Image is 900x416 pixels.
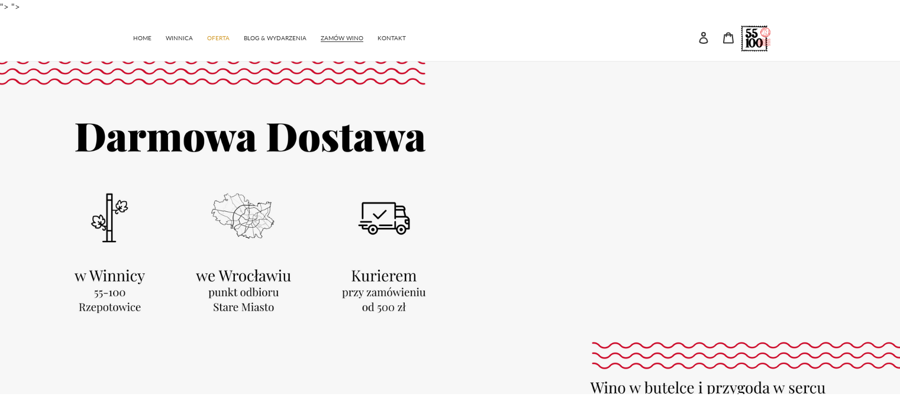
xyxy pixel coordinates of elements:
a: HOME [127,28,157,46]
span: OFERTA [207,34,230,42]
span: BLOG & WYDARZENIA [244,34,307,42]
span: KONTAKT [378,34,406,42]
span: ZAMÓW WINO [321,34,363,42]
a: OFERTA [201,28,236,46]
a: ZAMÓW WINO [315,28,369,46]
a: WINNICA [160,28,199,46]
a: BLOG & WYDARZENIA [238,28,312,46]
a: KONTAKT [372,28,412,46]
span: WINNICA [166,34,193,42]
span: HOME [133,34,151,42]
